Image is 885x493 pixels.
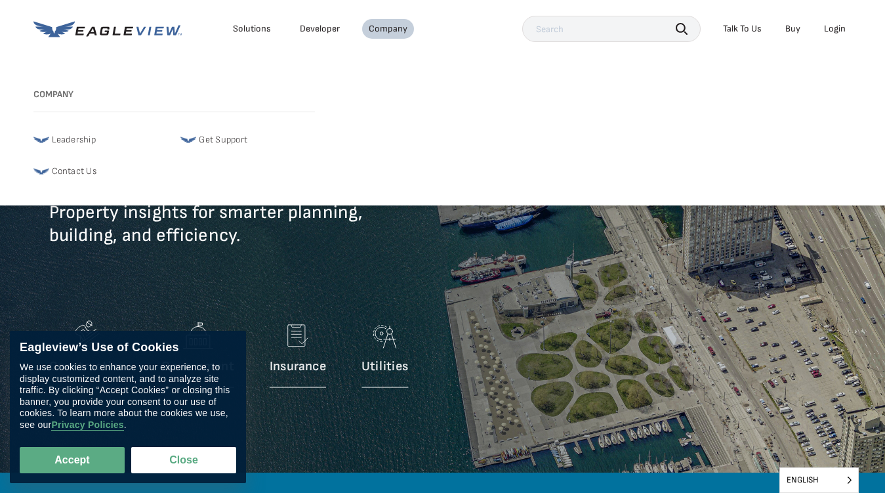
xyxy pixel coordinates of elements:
[20,341,236,355] div: Eagleview’s Use of Cookies
[199,132,247,148] span: Get Support
[33,89,316,100] h3: Company
[723,23,762,35] div: Talk To Us
[361,358,408,375] p: Utilities
[270,316,326,395] a: Insurance
[52,132,96,148] span: Leadership
[785,23,800,35] a: Buy
[20,362,236,431] div: We use cookies to enhance your experience, to display customized content, and to analyze site tra...
[33,163,168,179] a: Contact Us
[49,316,127,395] a: Construction
[780,468,858,492] span: English
[51,419,123,431] a: Privacy Policies
[33,132,49,148] img: favicon-32x32-1.png
[33,163,49,179] img: favicon-32x32-1.png
[779,467,859,493] aside: Language selected: English
[361,316,408,395] a: Utilities
[20,447,125,473] button: Accept
[33,132,168,148] a: Leadership
[522,16,701,42] input: Search
[49,201,522,267] p: Property insights for smarter planning, building, and efficiency.
[161,316,234,395] a: Government
[233,23,271,35] div: Solutions
[180,132,196,148] img: favicon-32x32-1.png
[369,23,407,35] div: Company
[52,163,96,179] span: Contact Us
[270,358,326,375] p: Insurance
[824,23,846,35] div: Login
[300,23,340,35] a: Developer
[180,132,315,148] a: Get Support
[131,447,236,473] button: Close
